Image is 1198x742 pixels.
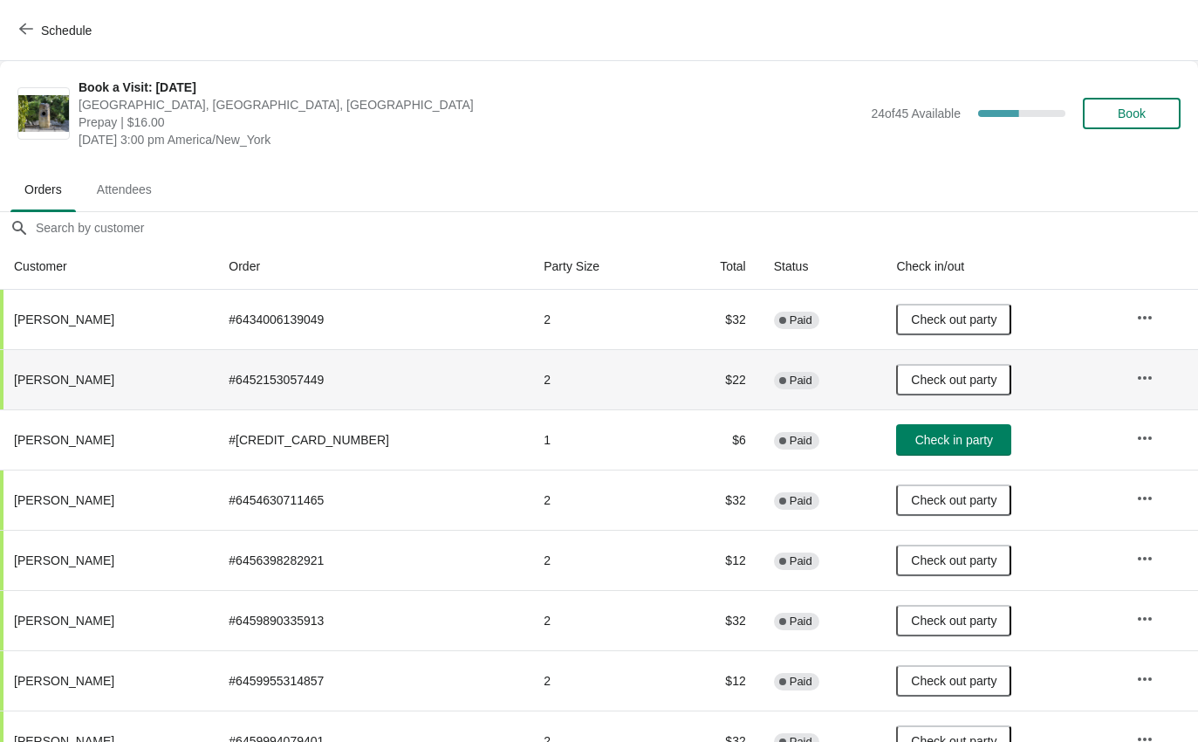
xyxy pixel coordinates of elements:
[670,290,760,349] td: $32
[911,313,996,326] span: Check out party
[530,290,669,349] td: 2
[14,373,114,387] span: [PERSON_NAME]
[670,349,760,409] td: $22
[215,650,530,711] td: # 6459955314857
[790,554,812,568] span: Paid
[790,313,812,327] span: Paid
[79,79,862,96] span: Book a Visit: [DATE]
[530,530,669,590] td: 2
[35,212,1198,244] input: Search by customer
[1083,98,1181,129] button: Book
[10,174,76,205] span: Orders
[896,304,1011,335] button: Check out party
[215,244,530,290] th: Order
[915,433,993,447] span: Check in party
[530,349,669,409] td: 2
[896,665,1011,697] button: Check out party
[790,494,812,508] span: Paid
[14,614,114,628] span: [PERSON_NAME]
[670,650,760,711] td: $12
[790,374,812,388] span: Paid
[530,650,669,711] td: 2
[670,530,760,590] td: $12
[896,424,1011,456] button: Check in party
[79,131,862,148] span: [DATE] 3:00 pm America/New_York
[670,244,760,290] th: Total
[911,614,996,628] span: Check out party
[41,24,92,38] span: Schedule
[790,615,812,629] span: Paid
[1118,106,1146,120] span: Book
[14,493,114,507] span: [PERSON_NAME]
[215,290,530,349] td: # 6434006139049
[670,409,760,470] td: $6
[14,433,114,447] span: [PERSON_NAME]
[530,244,669,290] th: Party Size
[670,590,760,650] td: $32
[530,409,669,470] td: 1
[790,434,812,448] span: Paid
[14,313,114,326] span: [PERSON_NAME]
[896,364,1011,395] button: Check out party
[896,484,1011,516] button: Check out party
[911,674,996,688] span: Check out party
[215,590,530,650] td: # 6459890335913
[911,373,996,387] span: Check out party
[760,244,883,290] th: Status
[790,675,812,689] span: Paid
[18,95,69,132] img: Book a Visit: August 2025
[215,409,530,470] td: # [CREDIT_CARD_NUMBER]
[911,553,996,567] span: Check out party
[79,113,862,131] span: Prepay | $16.00
[530,470,669,530] td: 2
[215,530,530,590] td: # 6456398282921
[83,174,166,205] span: Attendees
[215,349,530,409] td: # 6452153057449
[896,605,1011,636] button: Check out party
[14,674,114,688] span: [PERSON_NAME]
[882,244,1122,290] th: Check in/out
[896,545,1011,576] button: Check out party
[215,470,530,530] td: # 6454630711465
[79,96,862,113] span: [GEOGRAPHIC_DATA], [GEOGRAPHIC_DATA], [GEOGRAPHIC_DATA]
[14,553,114,567] span: [PERSON_NAME]
[9,15,106,46] button: Schedule
[670,470,760,530] td: $32
[871,106,961,120] span: 24 of 45 Available
[911,493,996,507] span: Check out party
[530,590,669,650] td: 2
